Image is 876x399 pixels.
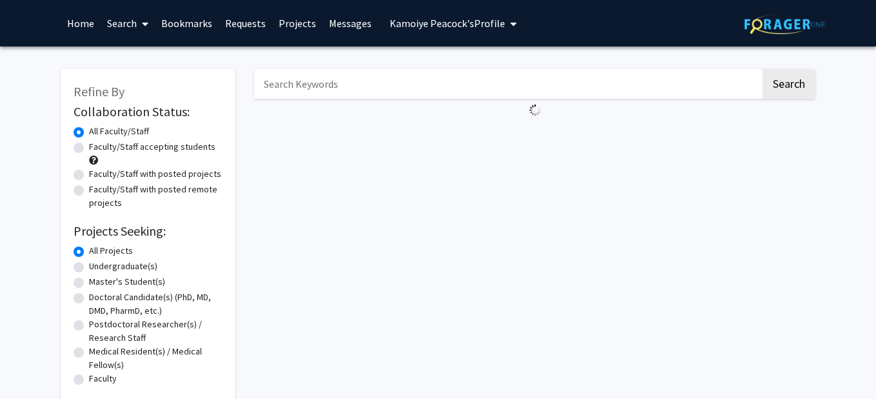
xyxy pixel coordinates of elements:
[219,1,272,46] a: Requests
[89,140,215,154] label: Faculty/Staff accepting students
[89,167,221,181] label: Faculty/Staff with posted projects
[74,104,222,119] h2: Collaboration Status:
[89,275,165,289] label: Master's Student(s)
[101,1,155,46] a: Search
[254,69,761,99] input: Search Keywords
[744,14,825,34] img: ForagerOne Logo
[89,125,149,138] label: All Faculty/Staff
[524,99,546,121] img: Loading
[89,260,157,273] label: Undergraduate(s)
[74,83,124,99] span: Refine By
[89,291,222,318] label: Doctoral Candidate(s) (PhD, MD, DMD, PharmD, etc.)
[89,345,222,372] label: Medical Resident(s) / Medical Fellow(s)
[89,183,222,210] label: Faculty/Staff with posted remote projects
[390,17,505,30] span: Kamoiye Peacock's Profile
[254,121,815,151] nav: Page navigation
[89,244,133,258] label: All Projects
[74,223,222,239] h2: Projects Seeking:
[61,1,101,46] a: Home
[89,318,222,345] label: Postdoctoral Researcher(s) / Research Staff
[762,69,815,99] button: Search
[155,1,219,46] a: Bookmarks
[89,372,117,385] label: Faculty
[272,1,323,46] a: Projects
[323,1,378,46] a: Messages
